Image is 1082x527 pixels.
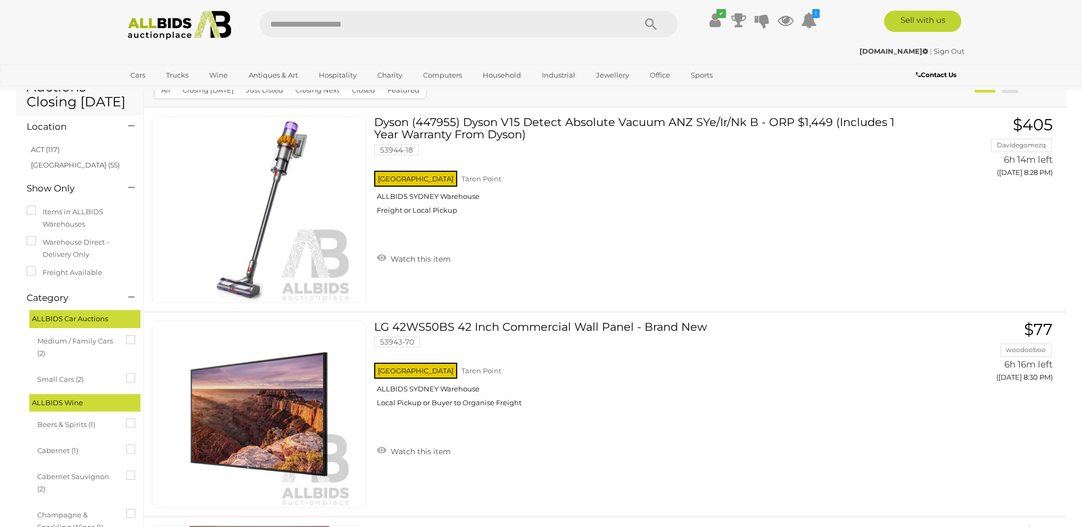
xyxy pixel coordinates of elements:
div: ALLBIDS Wine [29,394,141,412]
span: Beers & Spirits (1) [37,416,117,431]
a: Household [476,66,528,84]
a: Trucks [159,66,195,84]
button: All [155,82,177,98]
strong: [DOMAIN_NAME] [860,47,928,55]
span: Cabernet (1) [37,442,117,457]
a: $77 woodooboo 6h 16m left ([DATE] 8:30 PM) [920,321,1055,387]
button: Search [624,11,678,37]
a: Sign Out [934,47,964,55]
a: 1 [801,11,817,30]
span: Small Cars (2) [37,371,117,386]
div: ALLBIDS Car Auctions [29,310,141,328]
a: Watch this item [374,442,453,458]
a: [GEOGRAPHIC_DATA] [123,84,213,102]
a: ACT (117) [31,145,60,154]
i: 1 [812,9,820,18]
a: Sell with us [884,11,961,32]
button: Featured [381,82,426,98]
button: Just Listed [239,82,290,98]
label: Freight Available [27,266,102,279]
span: Medium / Family Cars (2) [37,332,117,360]
a: Watch this item [374,250,453,266]
a: Dyson (447955) Dyson V15 Detect Absolute Vacuum ANZ SYe/Ir/Nk B - ORP $1,449 (Includes 1 Year War... [382,116,904,223]
button: Closing Next [289,82,346,98]
img: 53944-18a.jpeg [166,116,352,303]
a: ✔ [707,11,723,30]
span: Watch this item [388,447,451,456]
h1: Auctions Closing [DATE] [27,80,133,109]
b: Contact Us [915,71,956,79]
a: [GEOGRAPHIC_DATA] (55) [31,161,120,169]
span: Watch this item [388,254,451,264]
a: Jewellery [589,66,636,84]
a: Wine [202,66,235,84]
img: Allbids.com.au [122,11,237,40]
span: Cabernet Sauvignon (2) [37,468,117,496]
img: 53943-70a.jpg [166,321,352,507]
span: $405 [1013,115,1053,135]
label: Warehouse Direct - Delivery Only [27,236,133,261]
a: Contact Us [915,69,959,81]
h4: Category [27,293,112,303]
h4: Show Only [27,183,112,194]
a: Industrial [535,66,582,84]
a: Cars [123,66,152,84]
label: Items in ALLBIDS Warehouses [27,206,133,231]
button: Closing [DATE] [176,82,240,98]
a: Sports [684,66,720,84]
i: ✔ [716,9,726,18]
a: $405 Davidegomezq 6h 14m left ([DATE] 8:28 PM) [920,116,1055,182]
a: Computers [416,66,469,84]
a: Hospitality [312,66,364,84]
span: | [930,47,932,55]
h4: Location [27,122,112,132]
a: [DOMAIN_NAME] [860,47,930,55]
a: Charity [370,66,409,84]
a: Office [643,66,677,84]
span: $77 [1024,320,1053,339]
a: Antiques & Art [242,66,305,84]
button: Closed [345,82,382,98]
a: LG 42WS50BS 42 Inch Commercial Wall Panel - Brand New 53943-70 [GEOGRAPHIC_DATA] Taren Point ALLB... [382,321,904,415]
